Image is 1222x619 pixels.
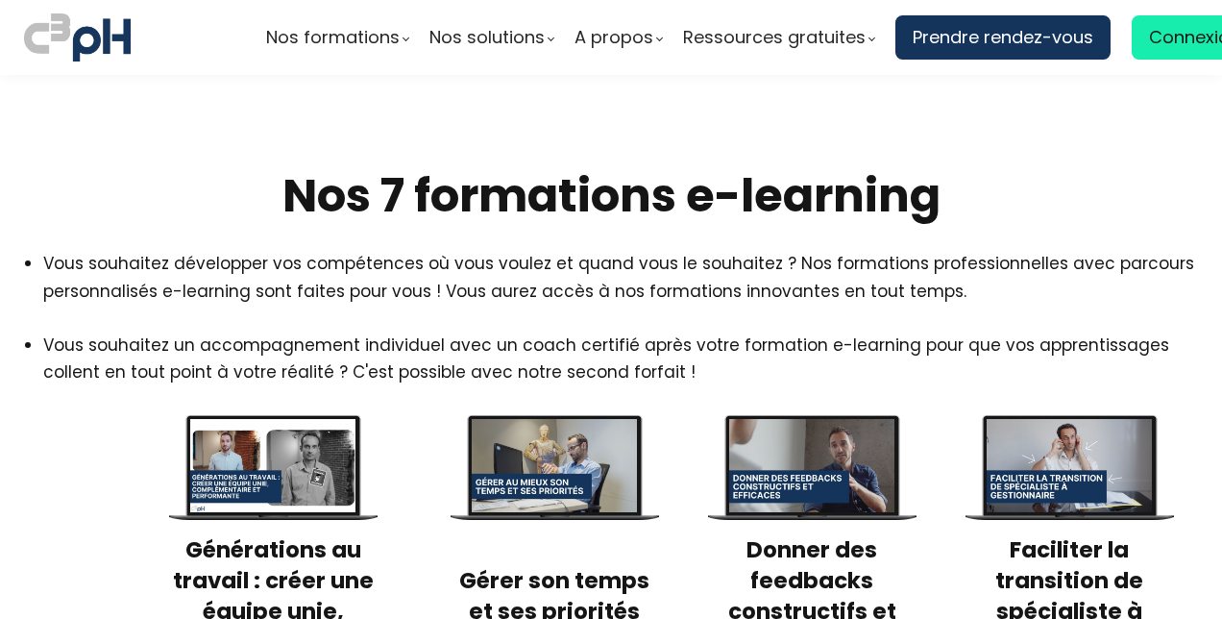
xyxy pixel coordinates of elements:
li: Vous souhaitez un accompagnement individuel avec un coach certifié après votre formation e-learni... [43,332,1198,412]
span: Nos solutions [429,23,545,52]
li: Vous souhaitez développer vos compétences où vous voulez et quand vous le souhaitez ? Nos formati... [43,250,1198,304]
span: Nos formations [266,23,400,52]
h2: Nos 7 formations e-learning [24,166,1198,226]
span: Ressources gratuites [683,23,866,52]
span: A propos [574,23,653,52]
img: logo C3PH [24,10,131,65]
span: Prendre rendez-vous [913,23,1093,52]
a: Prendre rendez-vous [895,15,1111,60]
